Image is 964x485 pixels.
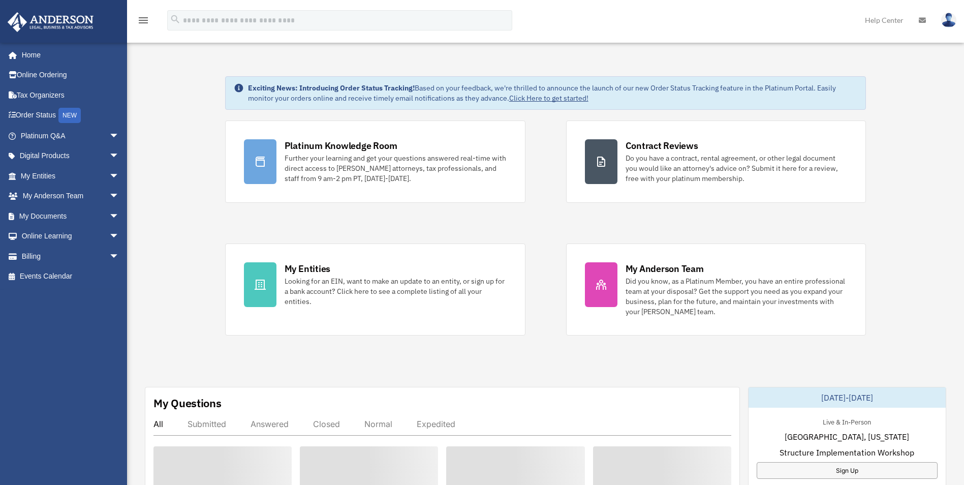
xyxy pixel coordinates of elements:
div: Based on your feedback, we're thrilled to announce the launch of our new Order Status Tracking fe... [248,83,858,103]
div: NEW [58,108,81,123]
a: My Entitiesarrow_drop_down [7,166,135,186]
a: My Anderson Team Did you know, as a Platinum Member, you have an entire professional team at your... [566,244,866,336]
span: arrow_drop_down [109,166,130,187]
strong: Exciting News: Introducing Order Status Tracking! [248,83,415,93]
a: Platinum Q&Aarrow_drop_down [7,126,135,146]
a: Events Calendar [7,266,135,287]
div: Expedited [417,419,455,429]
div: Did you know, as a Platinum Member, you have an entire professional team at your disposal? Get th... [626,276,848,317]
span: arrow_drop_down [109,226,130,247]
a: My Anderson Teamarrow_drop_down [7,186,135,206]
a: Platinum Knowledge Room Further your learning and get your questions answered real-time with dire... [225,120,525,203]
div: Platinum Knowledge Room [285,139,397,152]
div: Normal [364,419,392,429]
span: arrow_drop_down [109,126,130,146]
div: [DATE]-[DATE] [749,387,946,408]
img: Anderson Advisors Platinum Portal [5,12,97,32]
div: Contract Reviews [626,139,698,152]
a: Tax Organizers [7,85,135,105]
div: Closed [313,419,340,429]
div: All [153,419,163,429]
a: Sign Up [757,462,938,479]
a: Order StatusNEW [7,105,135,126]
i: search [170,14,181,25]
a: Online Ordering [7,65,135,85]
div: My Anderson Team [626,262,704,275]
span: arrow_drop_down [109,186,130,207]
a: Home [7,45,130,65]
a: Digital Productsarrow_drop_down [7,146,135,166]
a: Online Learningarrow_drop_down [7,226,135,247]
span: [GEOGRAPHIC_DATA], [US_STATE] [785,431,909,443]
div: Live & In-Person [815,416,879,427]
div: Answered [251,419,289,429]
div: My Entities [285,262,330,275]
span: Structure Implementation Workshop [780,446,914,459]
a: My Entities Looking for an EIN, want to make an update to an entity, or sign up for a bank accoun... [225,244,525,336]
span: arrow_drop_down [109,246,130,267]
img: User Pic [941,13,956,27]
a: Billingarrow_drop_down [7,246,135,266]
a: menu [137,18,149,26]
div: Further your learning and get your questions answered real-time with direct access to [PERSON_NAM... [285,153,507,184]
div: Looking for an EIN, want to make an update to an entity, or sign up for a bank account? Click her... [285,276,507,307]
a: Contract Reviews Do you have a contract, rental agreement, or other legal document you would like... [566,120,866,203]
a: My Documentsarrow_drop_down [7,206,135,226]
div: My Questions [153,396,222,411]
span: arrow_drop_down [109,206,130,227]
a: Click Here to get started! [509,94,588,103]
div: Do you have a contract, rental agreement, or other legal document you would like an attorney's ad... [626,153,848,184]
div: Submitted [188,419,226,429]
i: menu [137,14,149,26]
span: arrow_drop_down [109,146,130,167]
